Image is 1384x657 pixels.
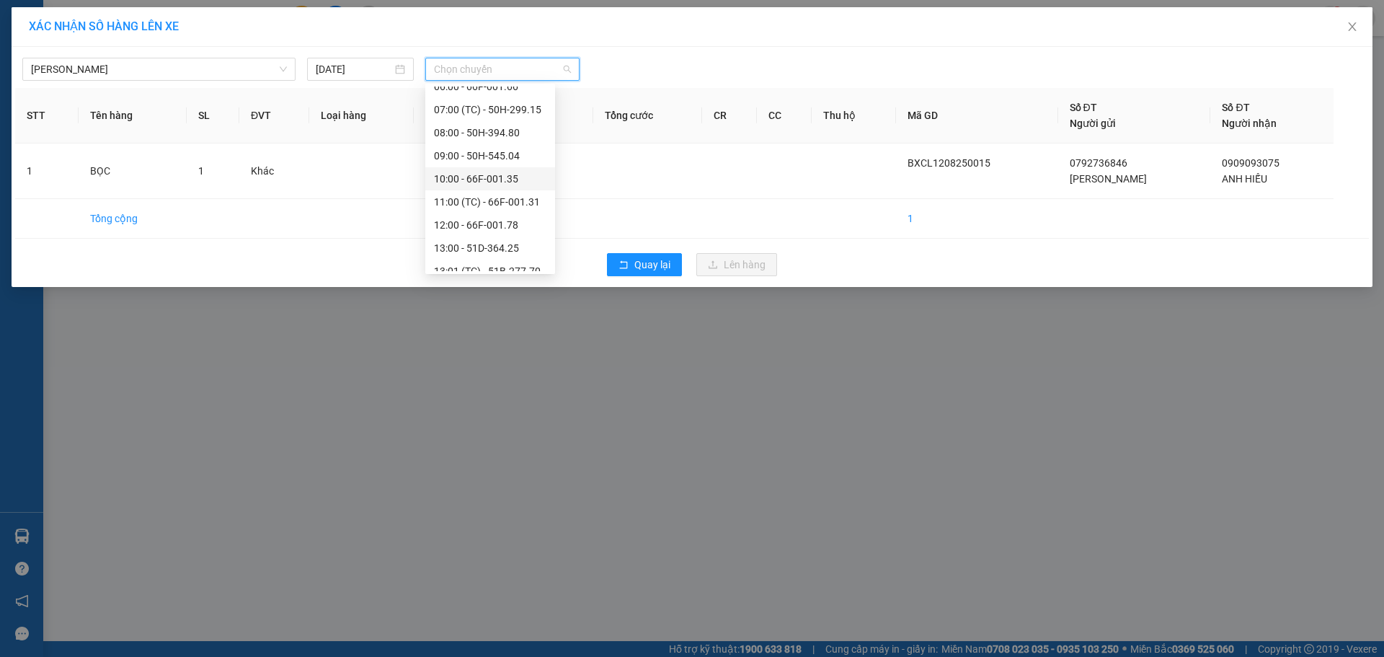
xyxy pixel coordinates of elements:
[29,19,179,33] span: XÁC NHẬN SỐ HÀNG LÊN XE
[434,263,546,279] div: 13:01 (TC) - 51B-277.70
[434,171,546,187] div: 10:00 - 66F-001.35
[159,82,218,107] span: BXMT
[1222,157,1279,169] span: 0909093075
[702,88,757,144] th: CR
[79,199,186,239] td: Tổng cộng
[138,12,172,27] span: Nhận:
[896,88,1057,144] th: Mã GD
[434,240,546,256] div: 13:00 - 51D-364.25
[434,194,546,210] div: 11:00 (TC) - 66F-001.31
[1070,157,1127,169] span: 0792736846
[1347,21,1358,32] span: close
[12,64,128,84] div: 0878400006
[607,253,682,276] button: rollbackQuay lại
[434,102,546,118] div: 07:00 (TC) - 50H-299.15
[12,12,128,47] div: BX [PERSON_NAME]
[239,88,310,144] th: ĐVT
[1070,173,1147,185] span: [PERSON_NAME]
[309,88,414,144] th: Loại hàng
[812,88,896,144] th: Thu hộ
[138,62,284,82] div: 0915913660
[1332,7,1372,48] button: Close
[434,125,546,141] div: 08:00 - 50H-394.80
[79,144,186,199] td: BỌC
[12,14,35,29] span: Gửi:
[1070,118,1116,129] span: Người gửi
[434,148,546,164] div: 09:00 - 50H-545.04
[138,90,159,105] span: DĐ:
[593,88,702,144] th: Tổng cước
[414,88,502,144] th: Ghi chú
[757,88,812,144] th: CC
[138,45,284,62] div: CHỊ PHỐI
[198,165,204,177] span: 1
[12,47,128,64] div: [PERSON_NAME]
[634,257,670,273] span: Quay lại
[1070,102,1097,113] span: Số ĐT
[618,260,629,271] span: rollback
[138,12,284,45] div: [GEOGRAPHIC_DATA]
[31,58,287,80] span: Cao Lãnh - Hồ Chí Minh
[434,79,546,94] div: 06:00 - 66F-001.66
[239,144,310,199] td: Khác
[15,144,79,199] td: 1
[908,157,990,169] span: BXCL1208250015
[316,61,392,77] input: 12/08/2025
[696,253,777,276] button: uploadLên hàng
[434,217,546,233] div: 12:00 - 66F-001.78
[15,88,79,144] th: STT
[187,88,239,144] th: SL
[1222,118,1277,129] span: Người nhận
[434,58,571,80] span: Chọn chuyến
[79,88,186,144] th: Tên hàng
[896,199,1057,239] td: 1
[1222,102,1249,113] span: Số ĐT
[1222,173,1267,185] span: ANH HIẾU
